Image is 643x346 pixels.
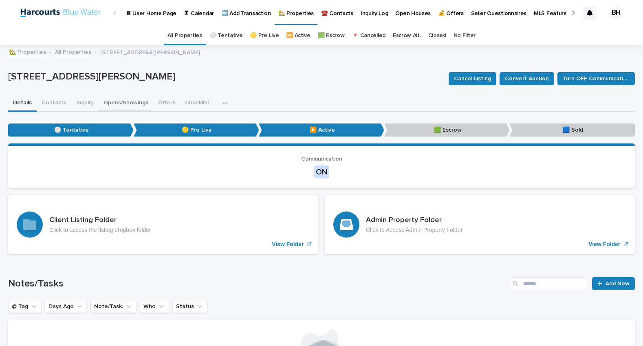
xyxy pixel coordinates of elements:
span: Cancel Listing [454,72,491,86]
button: Offers [153,95,180,112]
span: Communication [301,156,342,162]
img: tNrfT9AQRbuT9UvJ4teX [16,5,105,21]
a: ⚪️ Tentative [209,26,243,45]
button: Details [8,95,37,112]
p: [STREET_ADDRESS][PERSON_NAME] [100,47,200,56]
a: Closed [428,26,446,45]
button: Status [172,300,207,313]
p: Click to access the listing dropbox folder [49,227,151,234]
div: ON [314,165,329,179]
a: Add New [592,277,635,290]
button: Days Ago [45,300,87,313]
span: Add New [606,278,630,289]
p: ▶️ Active [259,123,384,137]
button: Note/Task. [90,300,137,313]
p: View Folder [588,241,620,248]
h1: Notes/Tasks [8,278,506,290]
button: Checklist [180,95,214,112]
button: Opens/Showings [99,95,153,112]
button: @ Tag [8,300,42,313]
button: Contacts [37,95,71,112]
p: Click to Access Admin Property Folder [366,227,462,234]
span: Turn OFF Communication [563,72,630,86]
a: 🟡 Pre Live [250,26,279,45]
button: Convert Auction [500,72,554,85]
a: 🏡 Properties [9,47,46,56]
p: ⚪️ Tentative [8,123,134,137]
a: 🟩 Escrow [318,26,345,45]
span: Convert Auction [505,72,549,86]
a: View Folder [325,195,635,254]
p: View Folder [272,241,304,248]
input: Search [510,277,587,290]
p: 🟩 Escrow [384,123,510,137]
h3: Admin Property Folder [366,216,462,225]
button: Turn OFF Communication [557,72,635,85]
a: Escrow Alt. [393,26,421,45]
h3: Client Listing Folder [49,216,151,225]
a: All Properties [167,26,202,45]
button: Inquiry [71,95,99,112]
button: Who [140,300,169,313]
p: 🟡 Pre Live [134,123,259,137]
a: 🔻 Cancelled [352,26,385,45]
div: BH [610,7,623,20]
p: [STREET_ADDRESS][PERSON_NAME] [8,71,442,83]
a: All Properties [55,47,91,56]
a: No Filter [454,26,476,45]
a: View Folder [8,195,318,254]
a: ⏩ Active [286,26,310,45]
button: Cancel Listing [449,72,496,85]
p: 🟦 Sold [509,123,635,137]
